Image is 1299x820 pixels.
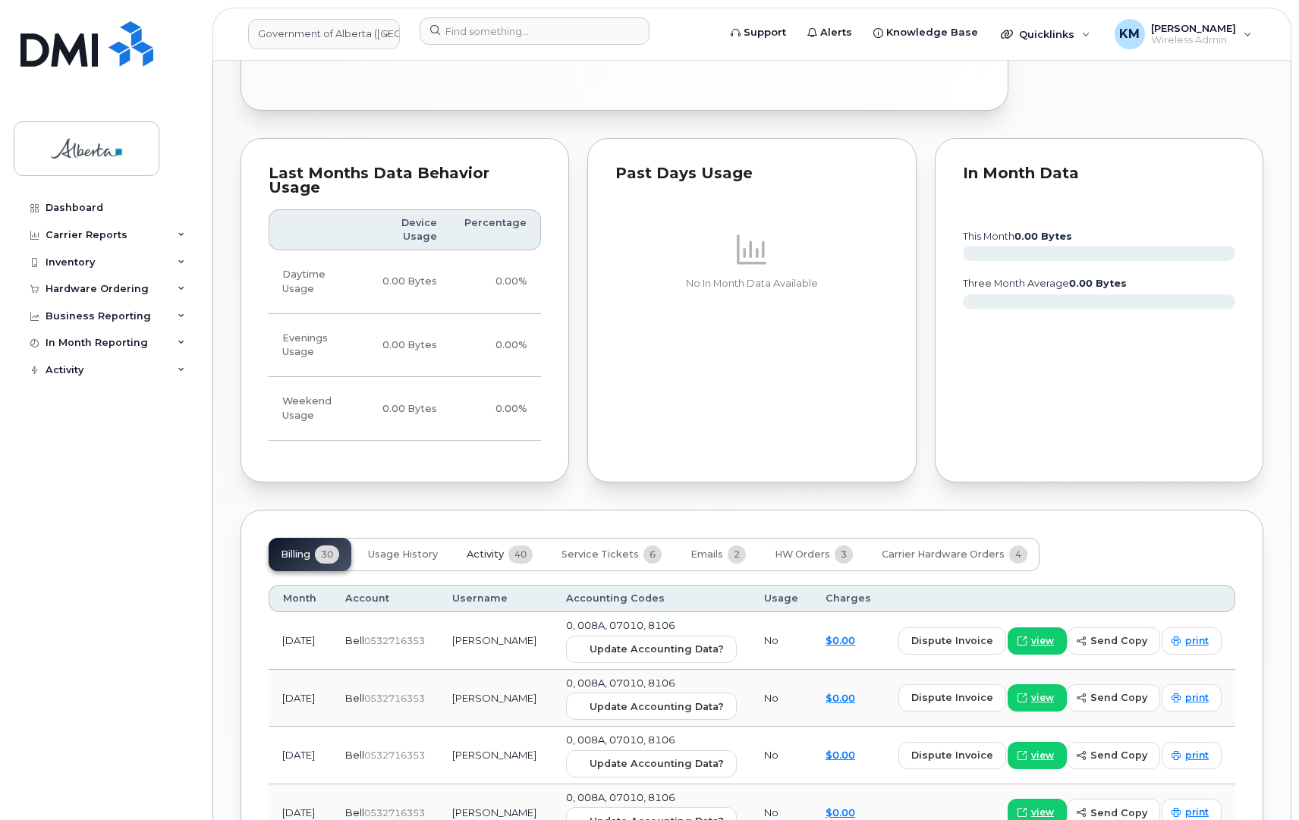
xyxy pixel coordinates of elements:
tspan: 0.00 Bytes [1014,231,1072,242]
th: Month [269,585,332,612]
th: Accounting Codes [552,585,750,612]
span: Bell [345,634,364,646]
td: [PERSON_NAME] [439,670,552,727]
span: print [1185,691,1209,705]
span: [PERSON_NAME] [1151,22,1236,34]
text: three month average [962,278,1127,289]
span: Wireless Admin [1151,34,1236,46]
a: Support [720,17,797,48]
td: 0.00 Bytes [366,314,451,378]
span: Bell [345,806,364,818]
tr: Weekdays from 6:00pm to 8:00am [269,314,541,378]
span: 0532716353 [364,749,425,761]
span: 0, 008A, 07010, 8106 [566,619,675,631]
button: dispute invoice [898,627,1006,655]
button: send copy [1067,742,1160,769]
span: Support [744,25,786,40]
span: dispute invoice [911,748,993,762]
span: Bell [345,749,364,761]
span: 2 [728,545,746,564]
span: Service Tickets [561,548,639,561]
td: Evenings Usage [269,314,366,378]
span: KM [1119,25,1140,43]
a: view [1008,742,1067,769]
button: Update Accounting Data? [566,636,737,663]
span: send copy [1090,690,1147,705]
td: 0.00% [451,314,541,378]
span: Alerts [820,25,852,40]
td: Daytime Usage [269,250,366,314]
div: Kay Mah [1104,19,1263,49]
tr: Friday from 6:00pm to Monday 8:00am [269,377,541,441]
span: Carrier Hardware Orders [882,548,1005,561]
td: 0.00% [451,250,541,314]
span: Update Accounting Data? [590,756,724,771]
button: Update Accounting Data? [566,750,737,778]
a: view [1008,627,1067,655]
div: Last Months Data Behavior Usage [269,166,541,196]
p: No In Month Data Available [615,277,888,291]
span: 3 [835,545,853,564]
a: $0.00 [826,634,855,646]
a: print [1162,627,1222,655]
th: Username [439,585,552,612]
div: In Month Data [963,166,1235,181]
th: Device Usage [366,209,451,251]
text: this month [962,231,1072,242]
div: Past Days Usage [615,166,888,181]
td: [PERSON_NAME] [439,727,552,784]
span: print [1185,634,1209,648]
a: print [1162,684,1222,712]
span: HW Orders [775,548,830,561]
a: $0.00 [826,749,855,761]
span: send copy [1090,748,1147,762]
td: [PERSON_NAME] [439,612,552,670]
span: view [1031,634,1054,648]
th: Charges [812,585,885,612]
button: dispute invoice [898,742,1006,769]
tspan: 0.00 Bytes [1069,278,1127,289]
span: 0, 008A, 07010, 8106 [566,734,675,746]
span: Usage History [368,548,438,561]
span: Knowledge Base [886,25,978,40]
span: Activity [467,548,504,561]
div: Quicklinks [990,19,1101,49]
span: dispute invoice [911,690,993,705]
span: print [1185,749,1209,762]
th: Account [332,585,439,612]
a: Alerts [797,17,863,48]
td: Weekend Usage [269,377,366,441]
span: send copy [1090,806,1147,820]
td: [DATE] [269,670,332,727]
td: 0.00% [451,377,541,441]
a: Government of Alberta (GOA) [248,19,400,49]
span: 0, 008A, 07010, 8106 [566,677,675,689]
td: 0.00 Bytes [366,250,451,314]
td: [DATE] [269,612,332,670]
input: Find something... [420,17,649,45]
td: 0.00 Bytes [366,377,451,441]
td: [DATE] [269,727,332,784]
span: Quicklinks [1019,28,1074,40]
span: Bell [345,692,364,704]
span: send copy [1090,633,1147,648]
a: print [1162,742,1222,769]
button: send copy [1067,684,1160,712]
span: print [1185,806,1209,819]
span: 4 [1009,545,1027,564]
a: Knowledge Base [863,17,989,48]
span: 40 [508,545,533,564]
th: Usage [750,585,812,612]
span: 6 [643,545,662,564]
button: Update Accounting Data? [566,693,737,720]
span: view [1031,691,1054,705]
td: No [750,727,812,784]
a: view [1008,684,1067,712]
th: Percentage [451,209,541,251]
span: Emails [690,548,723,561]
span: view [1031,749,1054,762]
span: 0532716353 [364,693,425,704]
td: No [750,612,812,670]
button: send copy [1067,627,1160,655]
span: Update Accounting Data? [590,642,724,656]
